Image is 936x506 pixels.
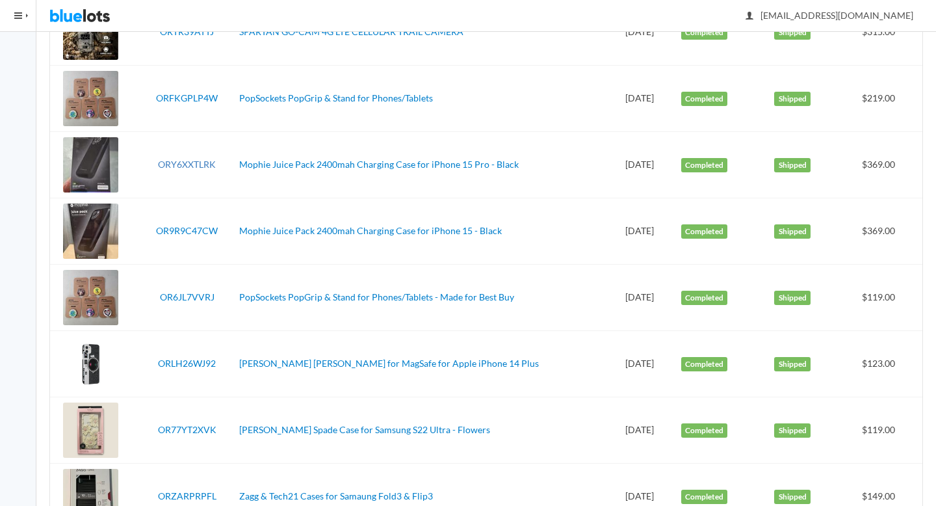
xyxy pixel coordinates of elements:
a: [PERSON_NAME] Spade Case for Samsung S22 Ultra - Flowers [239,424,490,435]
a: SPARTAN GO-CAM 4G LTE CELLULAR TRAIL CAMERA [239,26,463,37]
td: $369.00 [843,132,922,198]
label: Shipped [774,291,811,305]
label: Completed [681,158,728,172]
label: Shipped [774,224,811,239]
td: [DATE] [614,66,666,132]
td: [DATE] [614,397,666,464]
label: Shipped [774,357,811,371]
a: OR9R9C47CW [156,225,218,236]
label: Completed [681,224,728,239]
label: Shipped [774,25,811,40]
a: ORLH26WJ92 [158,358,216,369]
label: Completed [681,490,728,504]
td: $123.00 [843,331,922,397]
td: [DATE] [614,132,666,198]
td: $219.00 [843,66,922,132]
label: Shipped [774,92,811,106]
span: [EMAIL_ADDRESS][DOMAIN_NAME] [746,10,913,21]
label: Completed [681,291,728,305]
a: PopSockets PopGrip & Stand for Phones/Tablets [239,92,433,103]
a: [PERSON_NAME] [PERSON_NAME] for MagSafe for Apple iPhone 14 Plus [239,358,539,369]
ion-icon: person [743,10,756,23]
label: Completed [681,357,728,371]
a: ORZARPRPFL [158,490,216,501]
a: ORY6XXTLRK [158,159,216,170]
td: $119.00 [843,265,922,331]
td: [DATE] [614,265,666,331]
a: ORFKGPLP4W [156,92,218,103]
label: Completed [681,423,728,438]
a: OR6JL7VVRJ [160,291,214,302]
label: Shipped [774,490,811,504]
label: Shipped [774,158,811,172]
label: Completed [681,92,728,106]
a: Mophie Juice Pack 2400mah Charging Case for iPhone 15 Pro - Black [239,159,519,170]
a: PopSockets PopGrip & Stand for Phones/Tablets - Made for Best Buy [239,291,514,302]
label: Completed [681,25,728,40]
a: ORTR39ATTJ [160,26,214,37]
label: Shipped [774,423,811,438]
td: $369.00 [843,198,922,265]
a: OR77YT2XVK [158,424,216,435]
a: Zagg & Tech21 Cases for Samaung Fold3 & Flip3 [239,490,433,501]
td: [DATE] [614,198,666,265]
a: Mophie Juice Pack 2400mah Charging Case for iPhone 15 - Black [239,225,502,236]
td: [DATE] [614,331,666,397]
td: $119.00 [843,397,922,464]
